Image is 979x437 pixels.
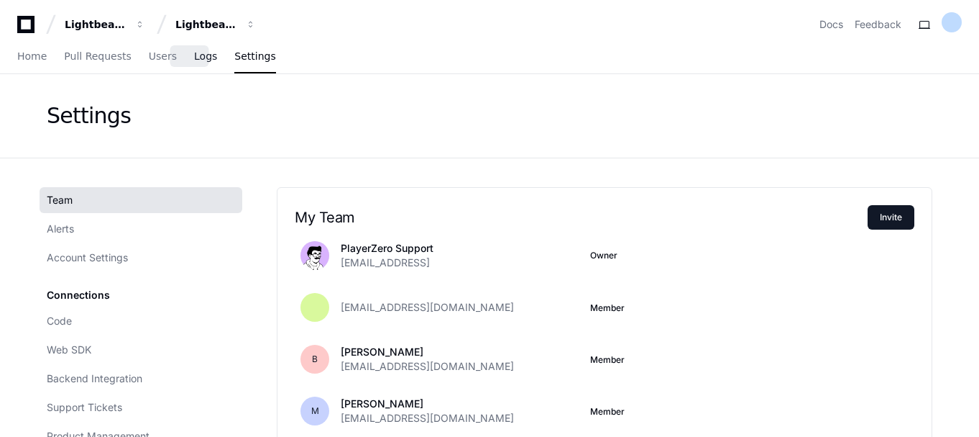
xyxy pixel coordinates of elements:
a: Team [40,187,242,213]
span: Pull Requests [64,52,131,60]
p: [PERSON_NAME] [341,397,514,411]
h2: My Team [295,209,868,226]
span: Alerts [47,222,74,236]
span: [EMAIL_ADDRESS][DOMAIN_NAME] [341,359,514,374]
button: Member [590,354,625,366]
p: PlayerZero Support [341,241,433,256]
a: Home [17,40,47,73]
h1: B [312,353,318,365]
span: Owner [590,250,617,261]
div: Lightbeam Health [65,17,127,32]
span: [EMAIL_ADDRESS][DOMAIN_NAME] [341,411,514,425]
a: Account Settings [40,245,242,271]
a: Settings [234,40,275,73]
button: Member [590,406,625,418]
span: Support Tickets [47,400,122,415]
span: Team [47,193,73,207]
a: Docs [819,17,843,32]
div: Lightbeam Health Solutions [175,17,237,32]
button: Member [590,302,625,314]
span: Logs [194,52,217,60]
img: avatar [300,241,329,270]
span: Settings [234,52,275,60]
span: Code [47,314,72,328]
button: Invite [868,205,914,230]
button: Lightbeam Health [59,12,151,37]
span: Account Settings [47,251,128,265]
span: Web SDK [47,343,91,357]
p: [PERSON_NAME] [341,345,514,359]
h1: M [311,405,319,417]
span: Backend Integration [47,371,142,386]
button: Feedback [855,17,901,32]
a: Support Tickets [40,395,242,420]
a: Logs [194,40,217,73]
a: Web SDK [40,337,242,363]
a: Pull Requests [64,40,131,73]
span: Home [17,52,47,60]
span: [EMAIL_ADDRESS][DOMAIN_NAME] [341,300,514,315]
a: Alerts [40,216,242,242]
a: Code [40,308,242,334]
a: Users [149,40,177,73]
div: Settings [47,103,131,129]
button: Lightbeam Health Solutions [170,12,262,37]
span: Users [149,52,177,60]
span: [EMAIL_ADDRESS] [341,256,430,270]
a: Backend Integration [40,366,242,392]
